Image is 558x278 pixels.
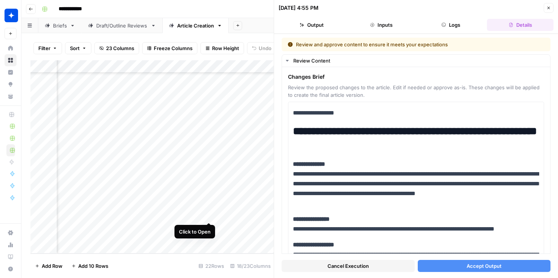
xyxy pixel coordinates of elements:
button: Freeze Columns [142,42,197,54]
div: 18/23 Columns [227,260,274,272]
button: Details [487,19,553,31]
img: Wiz Logo [5,9,18,22]
div: Click to Open [179,228,211,235]
span: Freeze Columns [154,44,193,52]
button: Logs [418,19,484,31]
span: Filter [38,44,50,52]
a: Insights [5,66,17,78]
a: Usage [5,239,17,251]
button: Workspace: Wiz [5,6,17,25]
button: Review Content [282,55,550,67]
a: Your Data [5,90,17,102]
a: Opportunities [5,78,17,90]
button: Output [279,19,345,31]
div: [DATE] 4:55 PM [279,4,318,12]
span: Add Row [42,262,62,270]
a: Home [5,42,17,54]
a: Briefs [38,18,82,33]
span: Sort [70,44,80,52]
button: Help + Support [5,263,17,275]
button: Sort [65,42,91,54]
button: Cancel Execution [282,260,415,272]
span: Undo [259,44,271,52]
button: Add 10 Rows [67,260,113,272]
span: Add 10 Rows [78,262,108,270]
span: Review the proposed changes to the article. Edit if needed or approve as-is. These changes will b... [288,84,544,99]
span: Row Height [212,44,239,52]
span: Cancel Execution [328,262,369,270]
button: Inputs [348,19,415,31]
button: 23 Columns [94,42,139,54]
button: Undo [247,42,276,54]
button: Add Row [30,260,67,272]
span: Accept Output [467,262,502,270]
div: Article Creation [177,22,214,29]
div: 22 Rows [196,260,227,272]
a: Article Creation [162,18,229,33]
button: Row Height [200,42,244,54]
button: Filter [33,42,62,54]
span: 23 Columns [106,44,134,52]
div: Review Content [293,57,546,64]
a: Browse [5,54,17,66]
div: Review and approve content to ensure it meets your expectations [288,41,496,48]
a: Draft/Outline Reviews [82,18,162,33]
div: Briefs [53,22,67,29]
div: Draft/Outline Reviews [96,22,148,29]
button: Accept Output [418,260,551,272]
a: Learning Hub [5,251,17,263]
a: Settings [5,227,17,239]
span: Changes Brief [288,73,544,81]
